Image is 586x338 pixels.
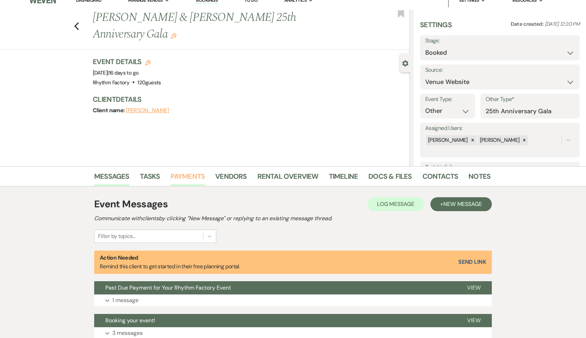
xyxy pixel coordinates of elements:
button: View [456,314,492,327]
h1: [PERSON_NAME] & [PERSON_NAME] 25th Anniversary Gala [93,9,344,43]
a: Rental Overview [257,171,318,186]
p: Remind this client to get started in their free planning portal. [100,253,240,271]
label: Source: [425,65,574,75]
label: Other Type* [486,94,574,105]
span: Date created: [511,21,545,28]
h2: Communicate with clients by clicking "New Message" or replying to an existing message thread. [94,214,492,223]
strong: Action Needed [100,254,138,261]
p: 1 message [112,296,138,305]
span: Past Due Payment for Your Rhythm Factory Event [105,284,231,291]
span: View [467,284,481,291]
label: Task List(s): [425,162,574,172]
a: Tasks [140,171,160,186]
button: Send Link [458,259,486,265]
p: 3 messages [112,329,143,338]
label: Stage: [425,36,574,46]
div: Filter by topics... [98,232,135,240]
button: [PERSON_NAME] [126,108,169,113]
a: Contacts [422,171,458,186]
span: | [107,69,138,76]
span: 120 guests [137,79,161,86]
button: 1 message [94,294,492,306]
div: [PERSON_NAME] [478,135,521,145]
span: Rhythm Factory [93,79,129,86]
span: Client name: [93,107,126,114]
button: Close lead details [402,60,408,66]
button: Edit [171,32,176,39]
div: [PERSON_NAME] [426,135,469,145]
a: Docs & Files [368,171,412,186]
h3: Settings [420,20,452,35]
a: Messages [94,171,129,186]
span: New Message [443,200,482,208]
h3: Client Details [93,94,403,104]
button: Booking your event! [94,314,456,327]
a: Timeline [329,171,358,186]
label: Assigned Users: [425,123,574,133]
label: Event Type: [425,94,470,105]
button: Past Due Payment for Your Rhythm Factory Event [94,281,456,294]
h3: Event Details [93,57,161,67]
a: Payments [171,171,205,186]
button: Log Message [367,197,424,211]
span: 16 days to go [109,69,139,76]
a: Notes [468,171,490,186]
button: View [456,281,492,294]
a: Vendors [215,171,247,186]
span: View [467,317,481,324]
span: Booking your event! [105,317,155,324]
h1: Event Messages [94,197,168,212]
span: [DATE] [93,69,138,76]
span: [DATE] 12:20 PM [545,21,580,28]
button: +New Message [430,197,492,211]
span: Log Message [377,200,414,208]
